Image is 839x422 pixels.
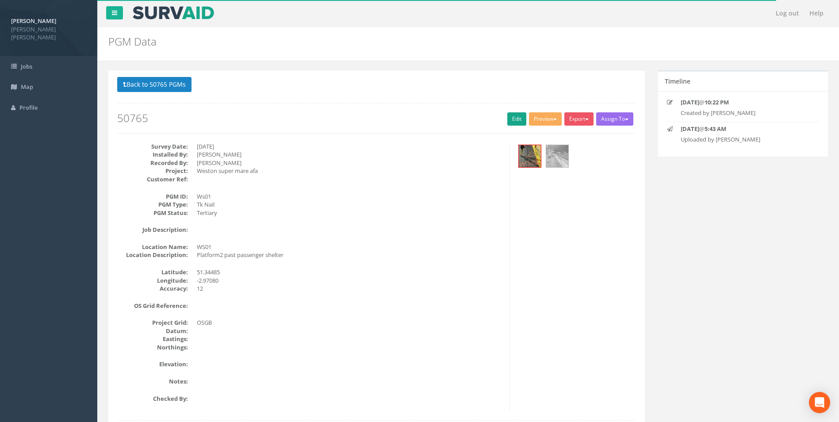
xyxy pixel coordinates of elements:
[117,159,188,167] dt: Recorded By:
[117,243,188,251] dt: Location Name:
[681,135,805,144] p: Uploaded by [PERSON_NAME]
[117,226,188,234] dt: Job Description:
[519,145,541,167] img: 7C12D9FC-BFE5-4E58-8AEA-59B526CD8A96_6F554FC5-4885-49DC-8C94-2E5A836A6C9A_thumb.jpg
[197,142,502,151] dd: [DATE]
[681,125,805,133] p: @
[197,251,502,259] dd: Platform2 past passenger shelter
[546,145,568,167] img: 7C12D9FC-BFE5-4E58-8AEA-59B526CD8A96_ECF5EEC9-C68B-4412-B27E-D18568A33420_thumb.jpg
[21,83,33,91] span: Map
[197,276,502,285] dd: -2.97080
[117,142,188,151] dt: Survey Date:
[117,335,188,343] dt: Eastings:
[19,104,38,111] span: Profile
[117,327,188,335] dt: Datum:
[665,78,690,84] h5: Timeline
[809,392,830,413] div: Open Intercom Messenger
[11,25,86,42] span: [PERSON_NAME] [PERSON_NAME]
[197,284,502,293] dd: 12
[197,268,502,276] dd: 51.34485
[117,343,188,352] dt: Northings:
[117,192,188,201] dt: PGM ID:
[117,318,188,327] dt: Project Grid:
[117,150,188,159] dt: Installed By:
[596,112,633,126] button: Assign To
[529,112,562,126] button: Preview
[681,98,805,107] p: @
[705,125,726,133] strong: 5:43 AM
[117,112,636,124] h2: 50765
[117,209,188,217] dt: PGM Status:
[117,276,188,285] dt: Longitude:
[117,251,188,259] dt: Location Description:
[117,167,188,175] dt: Project:
[117,284,188,293] dt: Accuracy:
[197,159,502,167] dd: [PERSON_NAME]
[21,62,32,70] span: Jobs
[11,17,56,25] strong: [PERSON_NAME]
[681,125,699,133] strong: [DATE]
[681,109,805,117] p: Created by [PERSON_NAME]
[117,175,188,184] dt: Customer Ref:
[117,268,188,276] dt: Latitude:
[507,112,526,126] a: Edit
[117,395,188,403] dt: Checked By:
[117,377,188,386] dt: Notes:
[564,112,594,126] button: Export
[197,192,502,201] dd: Ws01
[197,209,502,217] dd: Tertiary
[117,360,188,368] dt: Elevation:
[197,200,502,209] dd: Tk Nail
[197,318,502,327] dd: OSGB
[197,243,502,251] dd: WS01
[11,15,86,42] a: [PERSON_NAME] [PERSON_NAME] [PERSON_NAME]
[705,98,729,106] strong: 10:22 PM
[108,36,706,47] h2: PGM Data
[681,98,699,106] strong: [DATE]
[117,200,188,209] dt: PGM Type:
[117,302,188,310] dt: OS Grid Reference:
[117,77,192,92] button: Back to 50765 PGMs
[197,150,502,159] dd: [PERSON_NAME]
[197,167,502,175] dd: Weston super mare afa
